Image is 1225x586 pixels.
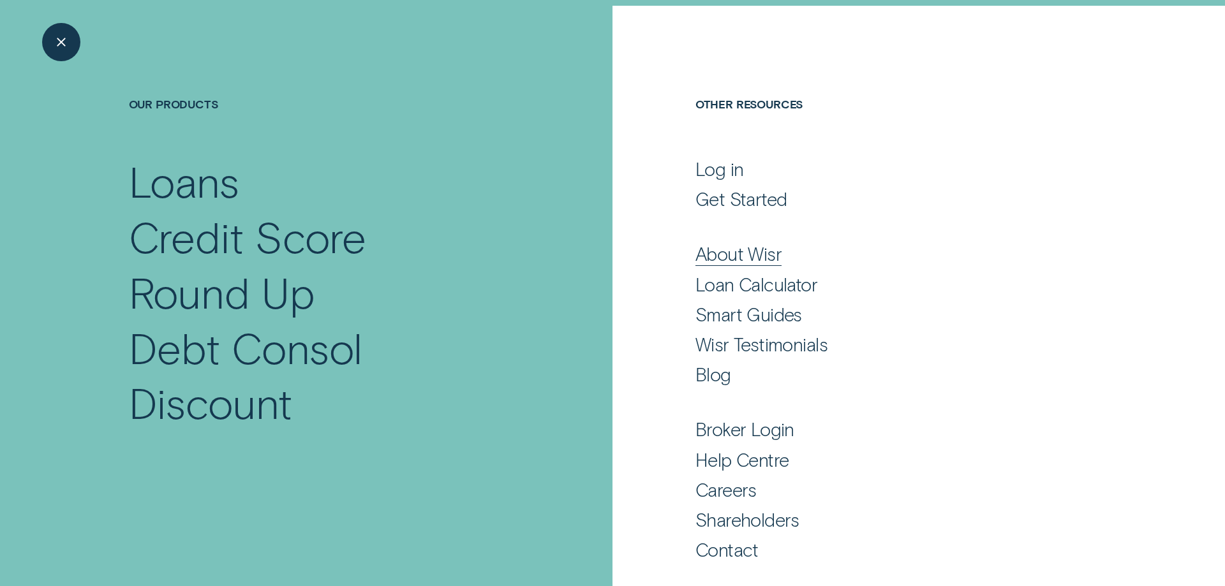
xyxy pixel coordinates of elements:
[129,154,524,209] a: Loans
[695,333,1095,356] a: Wisr Testimonials
[695,508,1095,531] a: Shareholders
[695,187,1095,210] a: Get Started
[42,23,80,61] button: Close Menu
[695,538,1095,561] a: Contact
[695,303,802,326] div: Smart Guides
[695,363,731,386] div: Blog
[695,157,744,180] div: Log in
[695,157,1095,180] a: Log in
[129,265,315,320] div: Round Up
[695,448,789,471] div: Help Centre
[129,209,367,265] div: Credit Score
[695,538,759,561] div: Contact
[695,242,782,265] div: About Wisr
[695,448,1095,471] a: Help Centre
[129,154,239,209] div: Loans
[695,418,1095,441] a: Broker Login
[695,508,799,531] div: Shareholders
[695,363,1095,386] a: Blog
[695,273,817,296] div: Loan Calculator
[695,333,828,356] div: Wisr Testimonials
[695,418,794,441] div: Broker Login
[695,187,787,210] div: Get Started
[695,478,1095,501] a: Careers
[695,303,1095,326] a: Smart Guides
[129,320,524,430] a: Debt Consol Discount
[129,209,524,265] a: Credit Score
[129,97,524,154] h4: Our Products
[129,265,524,320] a: Round Up
[695,97,1095,154] h4: Other Resources
[695,242,1095,265] a: About Wisr
[695,273,1095,296] a: Loan Calculator
[695,478,757,501] div: Careers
